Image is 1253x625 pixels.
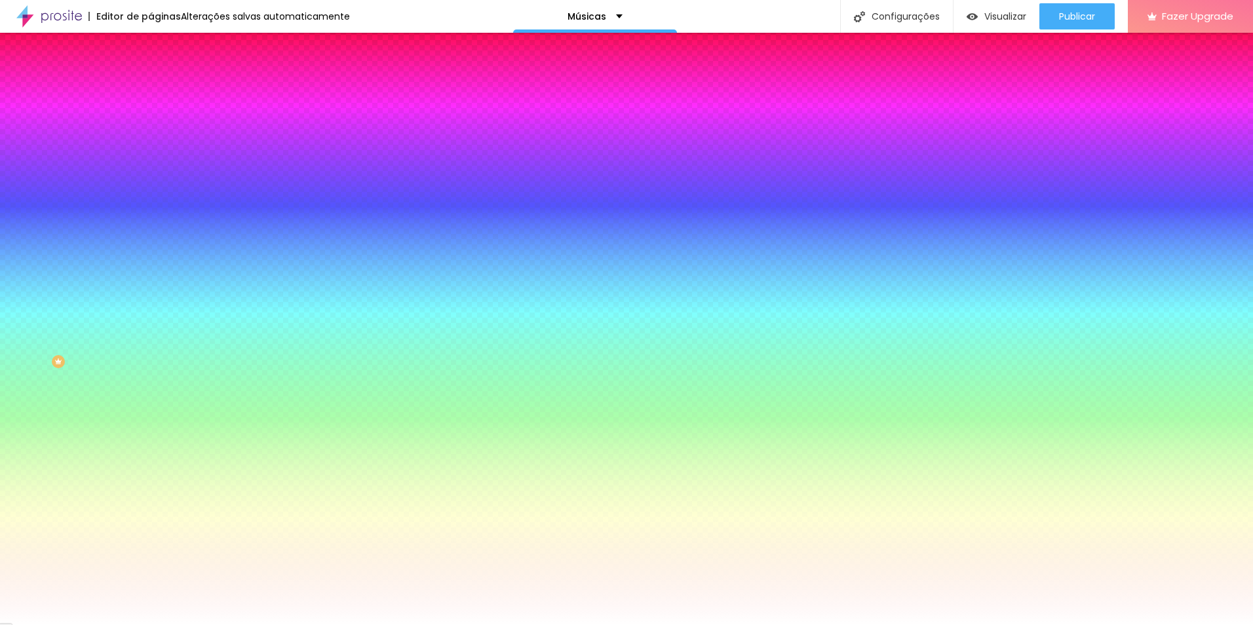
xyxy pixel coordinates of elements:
span: Fazer Upgrade [1162,10,1233,22]
button: Visualizar [954,3,1039,29]
span: Publicar [1059,11,1095,22]
img: view-1.svg [967,11,978,22]
div: Editor de páginas [88,12,181,21]
p: Músicas [568,12,606,21]
img: Icone [854,11,865,22]
div: Alterações salvas automaticamente [181,12,350,21]
button: Publicar [1039,3,1115,29]
span: Visualizar [984,11,1026,22]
